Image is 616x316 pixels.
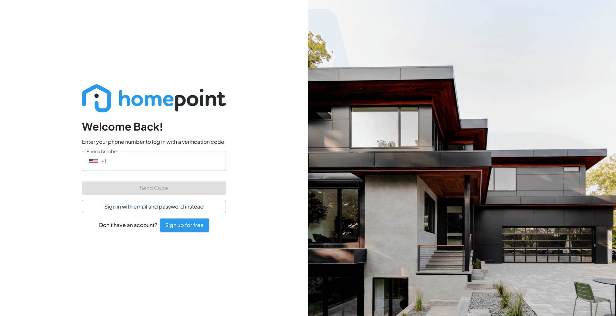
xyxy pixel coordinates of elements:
p: Enter your phone number to log in with a verification code [82,138,226,146]
button: Sign up for free [160,218,209,232]
label: Phone Number [87,148,118,155]
h4: Welcome Back! [82,120,226,133]
img: Logo [82,84,226,112]
h6: Don't have an account? [99,221,157,229]
button: Sign in with email and password instead [82,200,226,213]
